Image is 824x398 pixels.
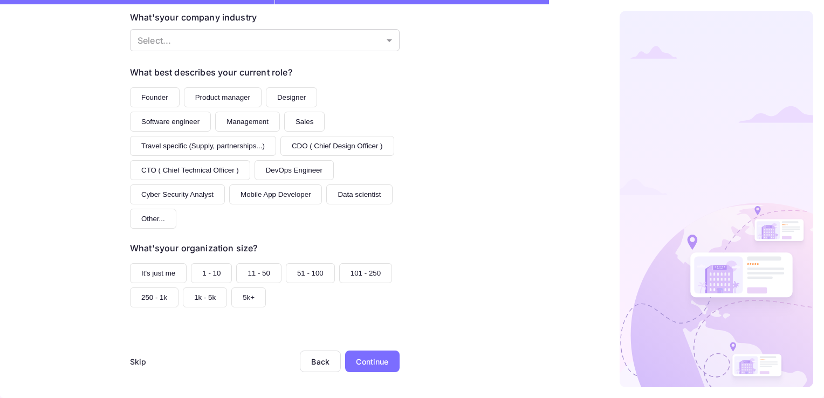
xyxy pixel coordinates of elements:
[255,160,334,180] button: DevOps Engineer
[266,87,317,107] button: Designer
[130,242,257,255] div: What's your organization size?
[130,209,176,229] button: Other...
[130,356,147,367] div: Skip
[130,287,178,307] button: 250 - 1k
[229,184,322,204] button: Mobile App Developer
[130,29,400,51] div: Without label
[215,112,280,132] button: Management
[280,136,394,156] button: CDO ( Chief Design Officer )
[184,87,262,107] button: Product manager
[130,136,276,156] button: Travel specific (Supply, partnerships...)
[183,287,227,307] button: 1k - 5k
[191,263,232,283] button: 1 - 10
[311,357,329,366] div: Back
[236,263,281,283] button: 11 - 50
[620,11,813,387] img: logo
[130,160,250,180] button: CTO ( Chief Technical Officer )
[326,184,392,204] button: Data scientist
[339,263,392,283] button: 101 - 250
[284,112,325,132] button: Sales
[231,287,266,307] button: 5k+
[138,34,382,47] p: Select...
[356,356,388,367] div: Continue
[130,263,187,283] button: It's just me
[130,11,257,24] div: What's your company industry
[130,112,211,132] button: Software engineer
[130,87,180,107] button: Founder
[130,66,292,79] div: What best describes your current role?
[130,184,225,204] button: Cyber Security Analyst
[286,263,335,283] button: 51 - 100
